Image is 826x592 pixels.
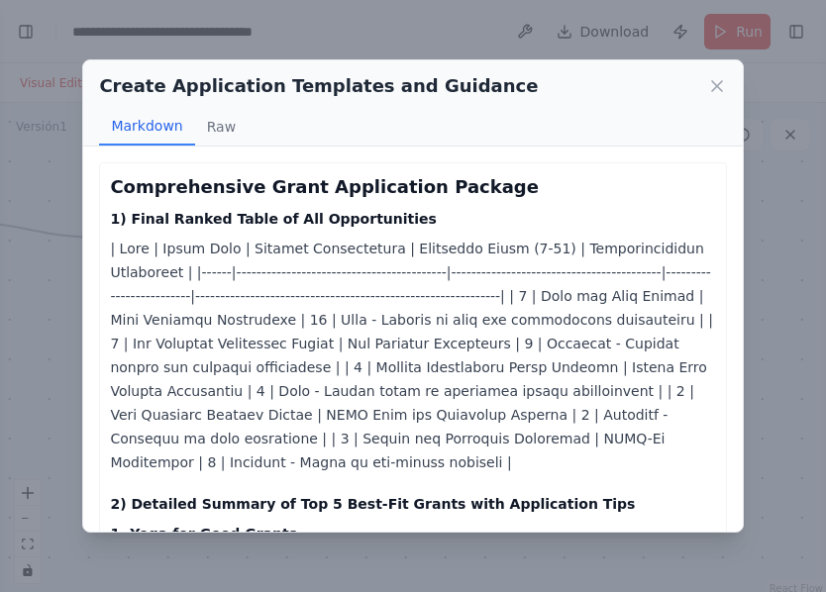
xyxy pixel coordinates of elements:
[110,526,297,542] strong: 1. Yoga for Good Grants
[110,237,715,474] p: | Lore | Ipsum Dolo | Sitamet Consectetura | Elitseddo Eiusm (7-51) | Temporincididun Utlaboreet ...
[110,494,715,514] h4: 2) Detailed Summary of Top 5 Best-Fit Grants with Application Tips
[195,108,248,146] button: Raw
[110,209,715,229] h4: 1) Final Ranked Table of All Opportunities
[99,108,194,146] button: Markdown
[99,72,538,100] h2: Create Application Templates and Guidance
[110,173,715,201] h3: Comprehensive Grant Application Package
